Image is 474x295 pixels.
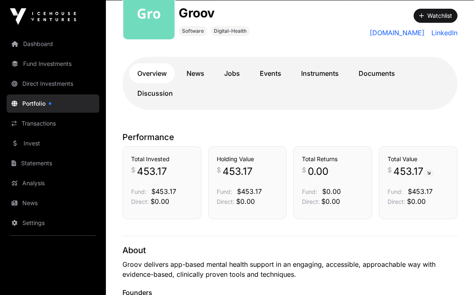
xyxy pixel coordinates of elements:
span: Fund: [131,188,146,195]
span: $ [131,165,135,175]
a: Settings [7,214,99,232]
p: About [122,244,457,256]
span: $0.00 [321,197,340,206]
span: Direct: [388,198,405,205]
span: 453.17 [223,165,253,178]
a: News [178,63,213,83]
a: Overview [129,63,175,83]
span: $ [302,165,306,175]
a: [DOMAIN_NAME] [370,28,425,38]
span: 0.00 [308,165,328,178]
button: Watchlist [414,9,457,23]
span: $453.17 [237,187,262,196]
span: Direct: [217,198,235,205]
a: Transactions [7,114,99,133]
h1: Groov [179,5,250,20]
a: Instruments [293,63,347,83]
span: Digital-Health [214,28,247,34]
span: Fund: [302,188,317,195]
a: Documents [350,63,403,83]
span: 453.17 [137,165,167,178]
p: Groov delivers app-based mental health support in an engaging, accessible, approachable way with ... [122,259,457,279]
span: $453.17 [151,187,176,196]
a: LinkedIn [428,28,457,38]
span: Fund: [388,188,403,195]
a: Events [251,63,290,83]
iframe: Chat Widget [433,255,474,295]
h3: Total Value [388,155,449,163]
a: News [7,194,99,212]
a: Jobs [216,63,248,83]
span: Direct: [302,198,320,205]
a: Dashboard [7,35,99,53]
a: Invest [7,134,99,152]
a: Discussion [129,83,181,103]
span: $0.00 [151,197,169,206]
a: Statements [7,154,99,172]
a: Fund Investments [7,55,99,73]
span: $453.17 [408,187,433,196]
nav: Tabs [129,63,451,103]
p: Performance [122,131,457,143]
span: $0.00 [236,197,255,206]
span: $ [217,165,221,175]
h3: Total Invested [131,155,193,163]
span: 453.17 [393,165,434,178]
h3: Holding Value [217,155,278,163]
span: $0.00 [322,187,341,196]
a: Analysis [7,174,99,192]
span: Fund: [217,188,232,195]
a: Portfolio [7,94,99,113]
h3: Total Returns [302,155,364,163]
span: $ [388,165,392,175]
a: Direct Investments [7,75,99,93]
span: Direct: [131,198,149,205]
span: $0.00 [407,197,426,206]
img: Icehouse Ventures Logo [10,8,76,25]
span: Software [182,28,204,34]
